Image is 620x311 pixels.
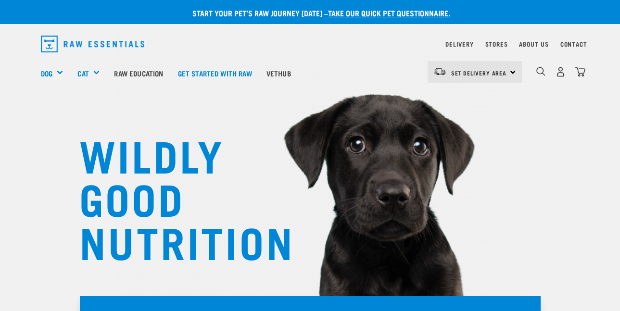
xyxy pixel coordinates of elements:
h1: WILDLY GOOD NUTRITION [79,132,272,262]
nav: dropdown navigation [33,32,587,56]
img: Raw Essentials Logo [41,36,145,52]
a: Contact [560,42,587,46]
a: Dog [41,68,52,79]
img: home-icon@2x.png [575,67,585,77]
img: home-icon-1@2x.png [536,67,545,76]
span: Set Delivery Area [451,71,507,75]
img: user.png [556,67,566,77]
a: take our quick pet questionnaire. [328,11,450,15]
a: Raw Education [107,54,170,92]
a: About Us [519,42,548,46]
a: Delivery [445,42,473,46]
a: Cat [77,68,89,79]
a: Get started with Raw [171,54,259,92]
a: Vethub [259,54,298,92]
a: Stores [485,42,508,46]
img: van-moving.png [433,67,446,76]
